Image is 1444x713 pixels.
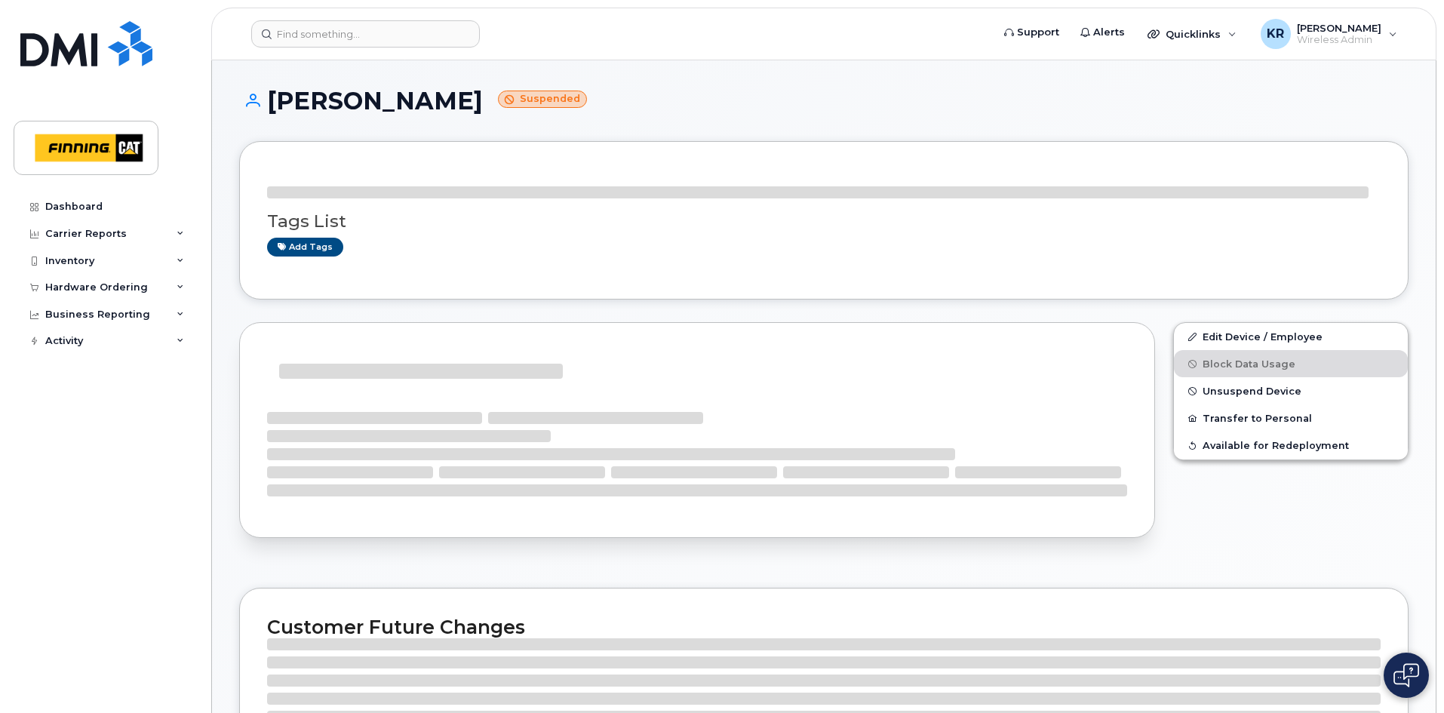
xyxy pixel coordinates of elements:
[267,212,1381,231] h3: Tags List
[1174,323,1408,350] a: Edit Device / Employee
[1174,432,1408,459] button: Available for Redeployment
[1203,440,1349,451] span: Available for Redeployment
[1174,350,1408,377] button: Block Data Usage
[1174,404,1408,432] button: Transfer to Personal
[267,238,343,257] a: Add tags
[1393,663,1419,687] img: Open chat
[498,91,587,108] small: Suspended
[1174,377,1408,404] button: Unsuspend Device
[239,88,1409,114] h1: [PERSON_NAME]
[1203,386,1301,397] span: Unsuspend Device
[267,616,1381,638] h2: Customer Future Changes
